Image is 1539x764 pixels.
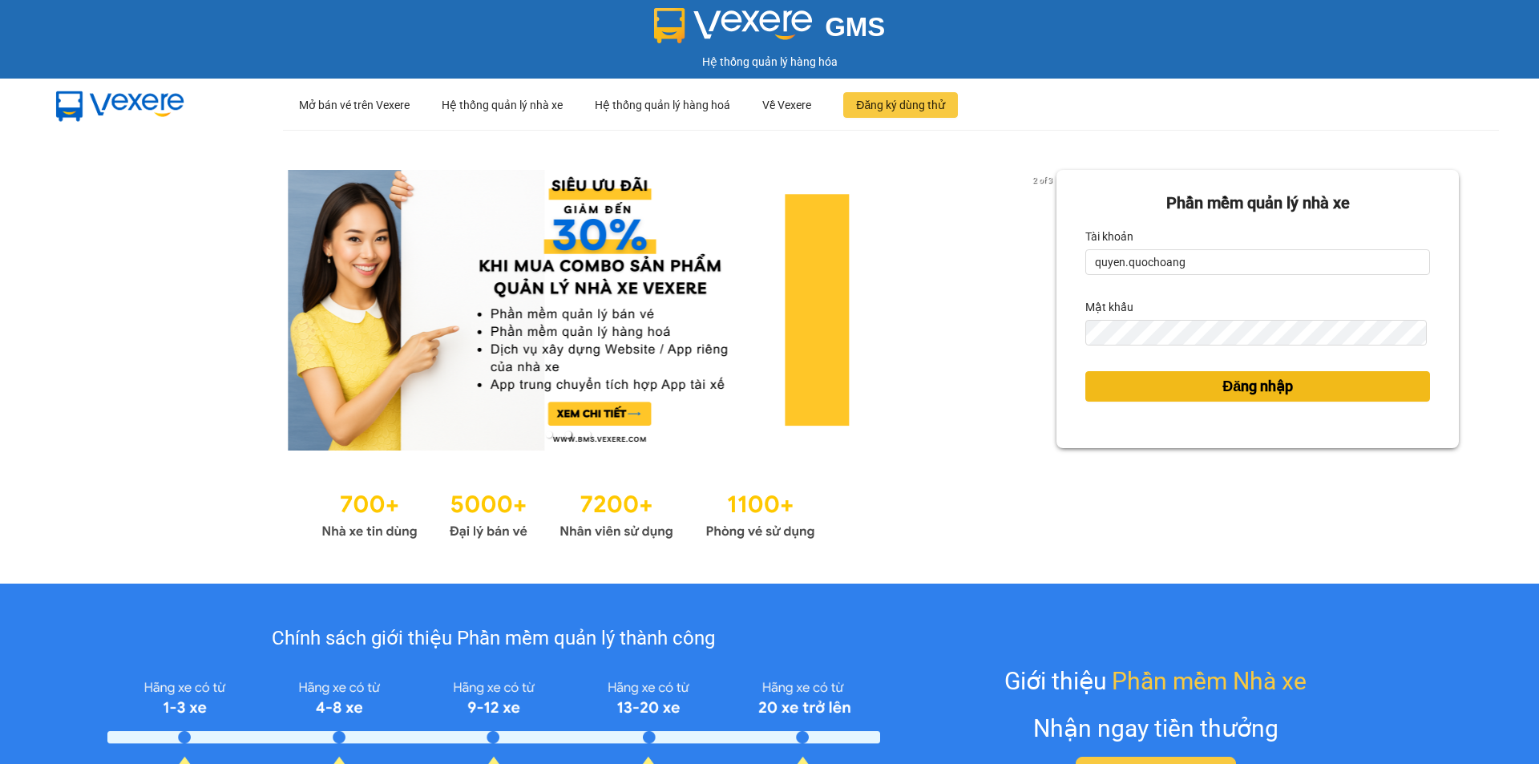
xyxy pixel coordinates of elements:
[107,624,879,654] div: Chính sách giới thiệu Phần mềm quản lý thành công
[321,483,815,544] img: Statistics.png
[1034,170,1056,451] button: next slide / item
[856,96,945,114] span: Đăng ký dùng thử
[80,170,103,451] button: previous slide / item
[595,79,730,131] div: Hệ thống quản lý hàng hoá
[654,24,886,37] a: GMS
[546,431,552,438] li: slide item 1
[584,431,591,438] li: slide item 3
[565,431,572,438] li: slide item 2
[1028,170,1056,191] p: 2 of 3
[1085,224,1133,249] label: Tài khoản
[1085,191,1430,216] div: Phần mềm quản lý nhà xe
[1085,320,1426,346] input: Mật khẩu
[4,53,1535,71] div: Hệ thống quản lý hàng hóa
[1112,662,1307,700] span: Phần mềm Nhà xe
[762,79,811,131] div: Về Vexere
[1085,371,1430,402] button: Đăng nhập
[1033,709,1278,747] div: Nhận ngay tiền thưởng
[825,12,885,42] span: GMS
[1004,662,1307,700] div: Giới thiệu
[442,79,563,131] div: Hệ thống quản lý nhà xe
[299,79,410,131] div: Mở bán vé trên Vexere
[1085,294,1133,320] label: Mật khẩu
[654,8,813,43] img: logo 2
[843,92,958,118] button: Đăng ký dùng thử
[1085,249,1430,275] input: Tài khoản
[1222,375,1293,398] span: Đăng nhập
[40,79,200,131] img: mbUUG5Q.png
